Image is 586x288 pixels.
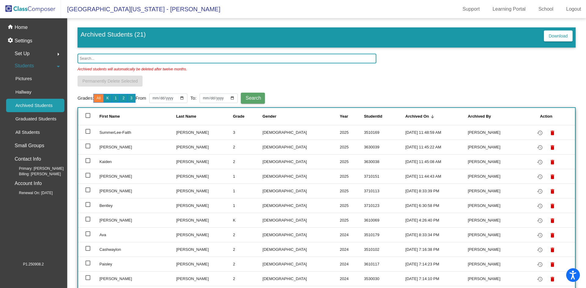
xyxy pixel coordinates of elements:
mat-icon: home [7,24,15,31]
td: [DATE] 4:26:40 PM [405,213,468,227]
td: 1 [233,183,262,198]
mat-icon: restore [536,232,544,239]
span: Renewal On: [DATE] [9,190,52,196]
mat-icon: restore [536,202,544,210]
span: Search [246,95,261,101]
td: 3510102 [364,242,405,257]
td: K [233,213,262,227]
td: [PERSON_NAME] [468,242,525,257]
td: [PERSON_NAME] [176,227,233,242]
td: [PERSON_NAME] [176,242,233,257]
div: Gender [262,113,340,119]
th: Action [525,108,575,125]
div: Year [340,113,348,119]
td: 3610117 [364,257,405,271]
p: Contact Info [15,155,41,163]
td: 3630038 [364,154,405,169]
span: Students [15,62,34,70]
td: 2024 [340,242,364,257]
td: 3610069 [364,213,405,227]
mat-icon: arrow_right [55,51,62,58]
mat-icon: restore [536,158,544,166]
td: [PERSON_NAME] [176,183,233,198]
div: Year [340,113,364,119]
td: [PERSON_NAME] [176,257,233,271]
td: [PERSON_NAME] [468,183,525,198]
div: First Name [99,113,120,119]
td: [PERSON_NAME] [468,140,525,154]
td: [PERSON_NAME] [468,271,525,286]
td: 2025 [340,183,364,198]
td: Ava [99,227,176,242]
td: [PERSON_NAME] [99,140,176,154]
input: Search... [78,54,376,63]
mat-icon: restore [536,217,544,224]
mat-icon: delete [549,144,556,151]
td: [PERSON_NAME] [176,140,233,154]
td: [DEMOGRAPHIC_DATA] [262,198,340,213]
mat-icon: restore [536,261,544,268]
a: Grades: [78,95,94,102]
p: Hallway [15,88,31,96]
td: [PERSON_NAME] [176,271,233,286]
mat-icon: delete [549,232,556,239]
td: [DATE] 8:33:34 PM [405,227,468,242]
td: [PERSON_NAME] [176,213,233,227]
h3: Archived Students (21) [81,30,146,43]
a: School [534,4,558,14]
td: 2025 [340,125,364,140]
td: 2 [233,227,262,242]
td: [DEMOGRAPHIC_DATA] [262,125,340,140]
button: 2 [119,94,128,103]
td: [DEMOGRAPHIC_DATA] [262,183,340,198]
div: Archived On [405,113,429,119]
td: [DATE] 6:30:58 PM [405,198,468,213]
td: 2 [233,140,262,154]
p: All Students [15,129,40,136]
mat-icon: delete [549,173,556,180]
td: 3710123 [364,198,405,213]
mat-icon: delete [549,246,556,254]
p: Home [15,24,28,31]
td: [DEMOGRAPHIC_DATA] [262,271,340,286]
td: 2025 [340,140,364,154]
p: Graduated Students [15,115,56,123]
mat-icon: delete [549,129,556,137]
p: Settings [15,37,32,44]
a: To: [190,95,197,102]
p: Archived Students [15,102,52,109]
p: Archived students will automatically be deleted after twelve months. [78,63,187,72]
td: 2 [233,257,262,271]
a: From [136,95,146,102]
div: Grade [233,113,262,119]
td: 2 [233,271,262,286]
button: Download [544,30,573,41]
td: 2 [233,154,262,169]
td: [PERSON_NAME] [99,169,176,183]
mat-icon: delete [549,217,556,224]
span: Primary: [PERSON_NAME] [9,166,64,171]
td: 3710151 [364,169,405,183]
td: [DATE] 7:16:38 PM [405,242,468,257]
td: 2 [233,242,262,257]
p: Account Info [15,179,42,188]
mat-icon: delete [549,158,556,166]
mat-icon: delete [549,188,556,195]
td: [DATE] 11:44:43 AM [405,169,468,183]
td: Kaiden [99,154,176,169]
div: Archived On [405,113,468,119]
td: 2024 [340,227,364,242]
td: [PERSON_NAME] [468,213,525,227]
td: [DATE] 11:45:22 AM [405,140,468,154]
td: [PERSON_NAME] [99,213,176,227]
mat-icon: restore [536,144,544,151]
mat-icon: restore [536,173,544,180]
mat-icon: restore [536,129,544,137]
td: 3710113 [364,183,405,198]
td: [DEMOGRAPHIC_DATA] [262,154,340,169]
mat-icon: delete [549,276,556,283]
td: Paisley [99,257,176,271]
td: 3530030 [364,271,405,286]
td: [PERSON_NAME] [99,183,176,198]
td: [DATE] 11:48:59 AM [405,125,468,140]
